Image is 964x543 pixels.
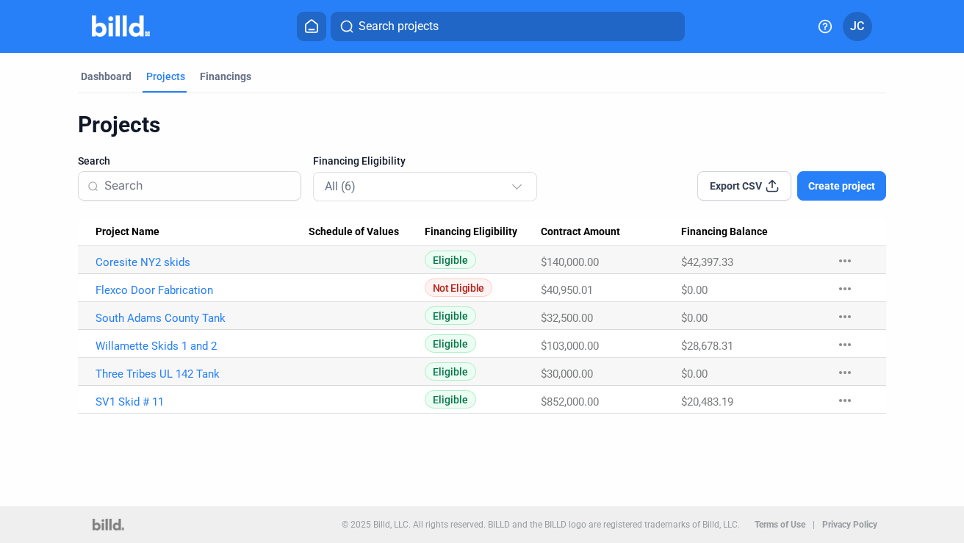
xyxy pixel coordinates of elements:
[681,339,733,353] span: $28,678.31
[697,171,791,201] button: Export CSV
[331,12,685,41] button: Search projects
[808,179,875,193] span: Create project
[425,390,476,409] span: Eligible
[96,339,309,353] a: Willamette Skids 1 and 2
[104,170,292,201] input: Search
[96,226,309,239] div: Project Name
[359,18,439,35] span: Search projects
[843,12,872,41] button: JC
[681,256,733,269] span: $42,397.33
[146,69,185,84] div: Projects
[541,284,593,297] span: $40,950.01
[93,519,124,531] img: logo
[813,519,815,530] p: |
[425,251,476,269] span: Eligible
[92,15,150,37] img: Billd Company Logo
[78,154,110,168] span: Search
[836,364,854,381] mat-icon: more_horiz
[710,179,762,193] span: Export CSV
[425,278,492,297] span: Not Eligible
[425,362,476,381] span: Eligible
[342,519,740,530] p: © 2025 Billd, LLC. All rights reserved. BILLD and the BILLD logo are registered trademarks of Bil...
[425,334,476,353] span: Eligible
[681,367,708,381] span: $0.00
[78,111,887,139] div: Projects
[836,336,854,353] mat-icon: more_horiz
[200,69,251,84] div: Financings
[96,226,159,239] span: Project Name
[755,519,805,530] b: Terms of Use
[541,395,599,409] span: $852,000.00
[309,226,425,239] div: Schedule of Values
[81,69,132,84] div: Dashboard
[425,226,541,239] div: Financing Eligibility
[96,312,309,325] a: South Adams County Tank
[96,256,309,269] a: Coresite NY2 skids
[797,171,886,201] button: Create project
[96,284,309,297] a: Flexco Door Fabrication
[425,226,517,239] span: Financing Eligibility
[836,280,854,298] mat-icon: more_horiz
[541,367,593,381] span: $30,000.00
[681,226,768,239] span: Financing Balance
[96,395,309,409] a: SV1 Skid # 11
[681,312,708,325] span: $0.00
[836,392,854,409] mat-icon: more_horiz
[541,226,681,239] div: Contract Amount
[325,179,356,193] mat-select-trigger: All (6)
[541,312,593,325] span: $32,500.00
[425,306,476,325] span: Eligible
[681,226,821,239] div: Financing Balance
[313,154,406,168] span: Financing Eligibility
[681,284,708,297] span: $0.00
[541,226,620,239] span: Contract Amount
[822,519,877,530] b: Privacy Policy
[681,395,733,409] span: $20,483.19
[541,339,599,353] span: $103,000.00
[836,252,854,270] mat-icon: more_horiz
[541,256,599,269] span: $140,000.00
[309,226,399,239] span: Schedule of Values
[850,18,864,35] span: JC
[836,308,854,326] mat-icon: more_horiz
[96,367,309,381] a: Three Tribes UL 142 Tank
